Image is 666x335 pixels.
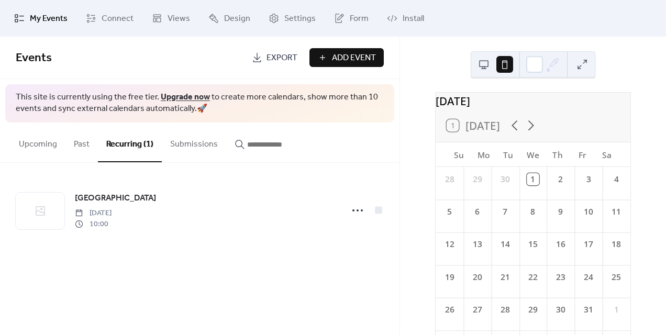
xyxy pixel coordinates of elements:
div: 10 [583,206,595,218]
div: 16 [554,239,567,251]
a: Design [201,4,258,32]
div: 15 [527,239,539,251]
div: 1 [527,173,539,185]
div: 11 [611,206,623,218]
div: 14 [499,239,511,251]
span: [DATE] [75,208,112,219]
span: Export [267,52,297,64]
div: 30 [554,304,567,316]
div: 25 [611,271,623,283]
span: Add Event [332,52,376,64]
div: 9 [554,206,567,218]
span: 10:00 [75,219,112,230]
div: 20 [471,271,483,283]
div: Sa [595,142,619,167]
span: Events [16,47,52,70]
div: 2 [554,173,567,185]
span: Settings [284,13,316,25]
div: 6 [471,206,483,218]
span: This site is currently using the free tier. to create more calendars, show more than 10 events an... [16,92,384,115]
button: Add Event [309,48,384,67]
div: Fr [570,142,595,167]
button: Past [65,122,98,161]
div: 28 [443,173,456,185]
div: 18 [611,239,623,251]
button: Recurring (1) [98,122,162,162]
div: 27 [471,304,483,316]
span: Install [403,13,424,25]
div: 30 [499,173,511,185]
div: 26 [443,304,456,316]
div: Su [447,142,471,167]
div: 28 [499,304,511,316]
a: Views [144,4,198,32]
span: My Events [30,13,68,25]
div: 31 [583,304,595,316]
div: Th [546,142,570,167]
a: Form [326,4,376,32]
div: 21 [499,271,511,283]
div: 13 [471,239,483,251]
div: Tu [496,142,520,167]
a: Export [244,48,305,67]
a: Upgrade now [161,89,210,105]
a: Install [379,4,432,32]
div: Mo [471,142,496,167]
div: 1 [611,304,623,316]
div: 24 [583,271,595,283]
button: Upcoming [10,122,65,161]
div: 12 [443,239,456,251]
div: 8 [527,206,539,218]
a: My Events [6,4,75,32]
a: Connect [78,4,141,32]
div: 3 [583,173,595,185]
div: We [520,142,545,167]
span: Form [350,13,369,25]
div: [DATE] [436,93,630,109]
div: 29 [527,304,539,316]
div: 17 [583,239,595,251]
span: Views [168,13,190,25]
div: 5 [443,206,456,218]
span: Design [224,13,250,25]
div: 4 [611,173,623,185]
a: Settings [261,4,324,32]
div: 29 [471,173,483,185]
div: 23 [554,271,567,283]
div: 19 [443,271,456,283]
div: 22 [527,271,539,283]
button: Submissions [162,122,226,161]
a: [GEOGRAPHIC_DATA] [75,192,156,205]
div: 7 [499,206,511,218]
span: Connect [102,13,134,25]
